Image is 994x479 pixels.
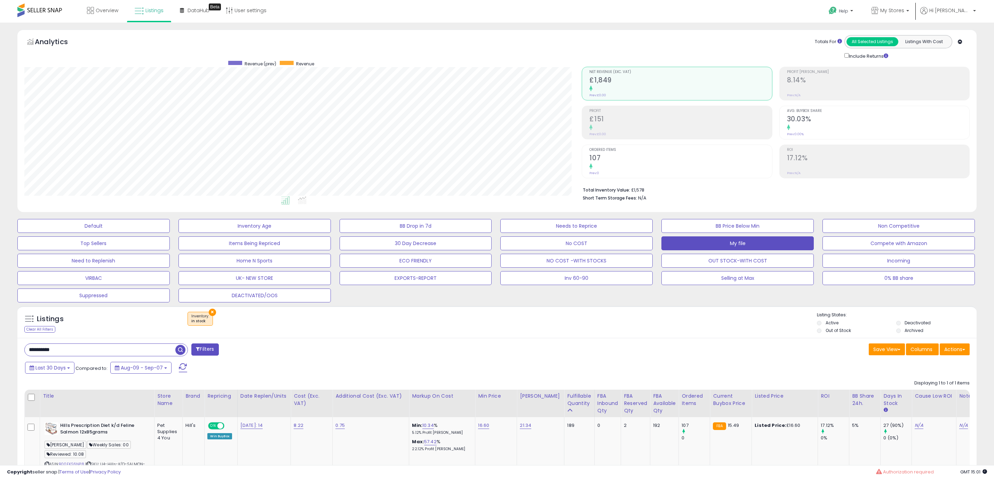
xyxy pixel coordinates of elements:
[209,309,216,316] button: ×
[852,422,875,429] div: 5%
[7,469,121,476] div: seller snap | |
[567,392,591,407] div: Fulfillable Quantity
[60,422,145,437] b: Hills Prescription Diet k/d Feline Salmon 12x85grams
[335,392,406,400] div: Additional Cost (Exc. VAT)
[24,326,55,333] div: Clear All Filters
[817,312,977,318] p: Listing States:
[653,422,673,429] div: 192
[589,109,772,113] span: Profit
[191,343,218,356] button: Filters
[583,187,630,193] b: Total Inventory Value:
[43,392,151,400] div: Title
[87,441,131,449] span: Weekly Sales: 00
[178,219,331,233] button: Inventory Age
[191,314,209,324] span: Inventory :
[787,76,969,86] h2: 8.14%
[245,61,276,67] span: Revenue (prev)
[906,343,939,355] button: Columns
[624,422,645,429] div: 2
[828,6,837,15] i: Get Help
[178,271,331,285] button: UK- NEW STORE
[823,1,860,23] a: Help
[110,362,172,374] button: Aug-09 - Sep-07
[17,254,170,268] button: Need to Replenish
[787,115,969,124] h2: 30.03%
[713,422,726,430] small: FBA
[178,254,331,268] button: Home N Sports
[787,148,969,152] span: ROI
[45,461,145,472] span: | SKU: U4-Hills-K/D-SALMON-85g-12pk-NP8
[178,289,331,302] button: DEACTIVATED/OOS
[207,433,232,439] div: Win BuyBox
[755,422,812,429] div: £16.60
[822,254,975,268] button: Incoming
[296,61,314,67] span: Revenue
[940,343,970,355] button: Actions
[25,362,74,374] button: Last 30 Days
[500,219,653,233] button: Needs to Reprice
[589,132,606,136] small: Prev: £0.00
[412,422,422,429] b: Min:
[223,423,234,429] span: OFF
[589,171,599,175] small: Prev: 0
[185,392,201,400] div: Brand
[188,7,209,14] span: DataHub
[839,8,848,14] span: Help
[787,109,969,113] span: Avg. Buybox Share
[956,390,988,417] th: CSV column name: cust_attr_3_Notes
[340,271,492,285] button: EXPORTS-REPORT
[883,407,888,413] small: Days In Stock.
[520,392,561,400] div: [PERSON_NAME]
[520,422,531,429] a: 21.34
[424,438,437,445] a: 57.42
[17,236,170,250] button: Top Sellers
[914,380,970,387] div: Displaying 1 to 1 of 1 items
[597,422,616,429] div: 0
[121,364,163,371] span: Aug-09 - Sep-07
[959,422,968,429] a: N/A
[661,271,814,285] button: Selling at Max
[7,469,32,475] strong: Copyright
[589,93,606,97] small: Prev: £0.00
[869,343,905,355] button: Save View
[90,469,121,475] a: Privacy Policy
[583,185,964,194] li: £1,578
[340,254,492,268] button: ECO FRIENDLY
[478,422,489,429] a: 16.60
[412,439,470,452] div: %
[915,422,923,429] a: N/A
[185,422,199,429] div: Hill's
[17,289,170,302] button: Suppressed
[960,469,987,475] span: 2025-10-8 15:01 GMT
[157,422,177,441] div: Pet Supplies 4 You
[340,236,492,250] button: 30 Day Decrease
[412,430,470,435] p: 5.12% Profit [PERSON_NAME]
[898,37,950,46] button: Listings With Cost
[500,254,653,268] button: NO COST -WITH STOCKS
[478,392,514,400] div: Min Price
[682,435,710,441] div: 0
[240,392,288,400] div: Date Replen/Units
[815,39,842,45] div: Totals For
[589,70,772,74] span: Net Revenue (Exc. VAT)
[682,422,710,429] div: 107
[589,154,772,163] h2: 107
[412,422,470,435] div: %
[787,93,801,97] small: Prev: N/A
[846,37,898,46] button: All Selected Listings
[209,423,218,429] span: ON
[500,271,653,285] button: Inv 60-90
[787,70,969,74] span: Profit [PERSON_NAME]
[755,392,815,400] div: Listed Price
[826,320,838,326] label: Active
[728,422,739,429] span: 15.49
[589,115,772,124] h2: £151
[145,7,164,14] span: Listings
[661,219,814,233] button: BB Price Below Min
[37,314,64,324] h5: Listings
[583,195,637,201] b: Short Term Storage Fees:
[45,422,58,435] img: 51i6YGgXKRL._SL40_.jpg
[822,219,975,233] button: Non Competitive
[905,320,931,326] label: Deactivated
[340,219,492,233] button: BB Drop in 7d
